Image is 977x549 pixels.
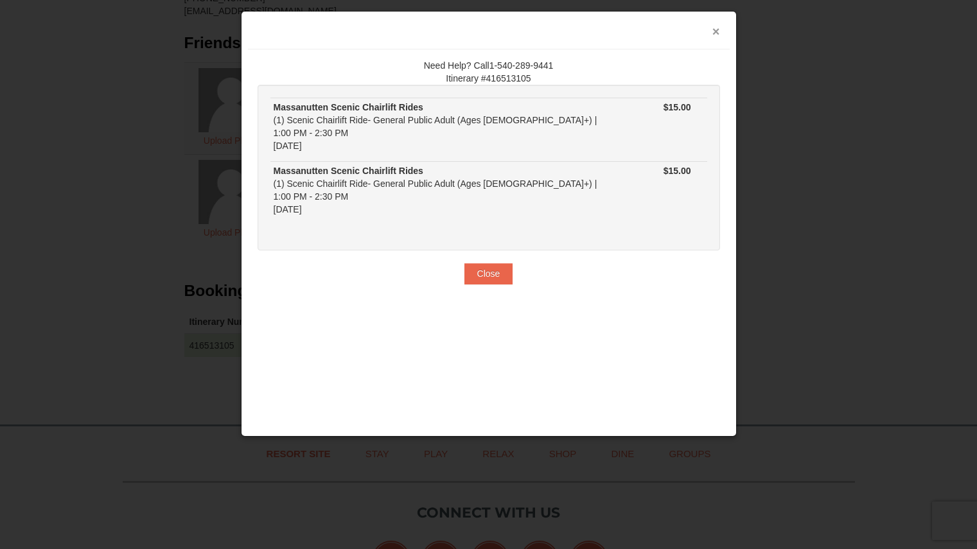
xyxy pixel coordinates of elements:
[274,101,608,152] div: (1) Scenic Chairlift Ride- General Public Adult (Ages [DEMOGRAPHIC_DATA]+) | 1:00 PM - 2:30 PM [D...
[274,164,608,216] div: (1) Scenic Chairlift Ride- General Public Adult (Ages [DEMOGRAPHIC_DATA]+) | 1:00 PM - 2:30 PM [D...
[664,102,691,112] strong: $15.00
[258,59,720,85] div: Need Help? Call1-540-289-9441 Itinerary #416513105
[274,102,423,112] strong: Massanutten Scenic Chairlift Rides
[712,25,720,38] button: ×
[274,166,423,176] strong: Massanutten Scenic Chairlift Rides
[664,166,691,176] strong: $15.00
[464,263,513,284] button: Close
